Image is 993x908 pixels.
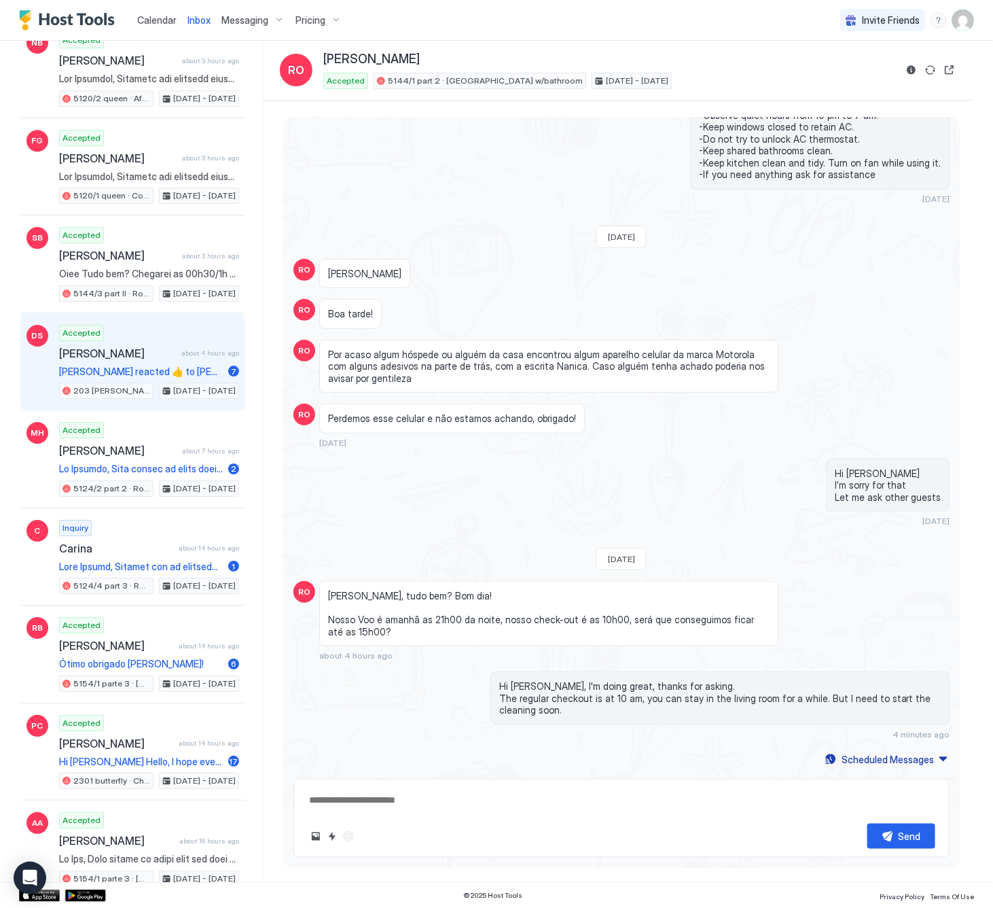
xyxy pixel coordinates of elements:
[173,580,236,592] span: [DATE] - [DATE]
[608,554,635,564] span: [DATE]
[298,586,310,598] span: RO
[32,232,43,244] span: SB
[181,349,239,357] span: about 4 hours ago
[59,853,239,865] span: Lo Ips, Dolo sitame co adipi elit sed doei tem inci utla etdoloremag aliqu enim admi. Ven qui nos...
[173,483,236,495] span: [DATE] - [DATE]
[179,739,239,748] span: about 14 hours ago
[35,525,41,537] span: C
[59,152,177,165] span: [PERSON_NAME]
[179,837,239,845] span: about 16 hours ago
[19,10,121,31] a: Host Tools Logo
[59,268,239,280] span: Oiee Tudo bem? Chegarei as 00h30/1h e possivel checkin [PERSON_NAME]? Outra duvida, faço o check-...
[73,190,150,202] span: 5120/1 queen · Comfortable Queen Bed Priv bath
[922,516,950,526] span: [DATE]
[59,73,239,85] span: Lor Ipsumdol, Sitametc adi elitsedd eiusm tempo. In utlabo etd magn aliquaen adm veniam qui nostr...
[308,828,324,845] button: Upload image
[231,366,236,377] span: 7
[606,75,668,87] span: [DATE] - [DATE]
[931,12,947,29] div: menu
[182,251,239,260] span: about 3 hours ago
[231,464,236,474] span: 2
[59,463,223,475] span: Lo Ipsumdo, Sita consec ad elits doei tem inci utl etdo magn aliquaenima minim veni quis. Nos exe...
[823,750,950,769] button: Scheduled Messages
[62,229,101,241] span: Accepted
[59,249,177,262] span: [PERSON_NAME]
[328,413,576,425] span: Perdemos esse celular e não estamos achando, obrigado!
[62,619,101,631] span: Accepted
[59,834,174,848] span: [PERSON_NAME]
[73,873,150,885] span: 5154/1 parte 3 · [GEOGRAPHIC_DATA][PERSON_NAME]
[328,349,770,385] span: Por acaso algum hóspede ou alguém da casa encontrou algum aparelho celular da marca Motorola com ...
[73,92,150,105] span: 5120/2 queen · Affordable Queen Bed w/priv bath
[295,14,325,27] span: Pricing
[862,14,920,27] span: Invite Friends
[699,73,941,181] span: Friendly reminder to all our guests (no one specific) -Do NOT ENTER other rooms -Close door when ...
[173,92,236,105] span: [DATE] - [DATE]
[835,468,941,504] span: Hi [PERSON_NAME] I’m sorry for that Let me ask other guests
[231,659,236,669] span: 6
[19,890,60,902] a: App Store
[388,75,583,87] span: 5144/1 part 2 · [GEOGRAPHIC_DATA] w/bathroom
[892,729,950,739] span: 4 minutes ago
[59,756,223,768] span: Hi [PERSON_NAME] Hello, I hope everything is going well. We need the full names of everyone in yo...
[173,678,236,690] span: [DATE] - [DATE]
[182,154,239,162] span: about 3 hours ago
[173,287,236,300] span: [DATE] - [DATE]
[62,132,101,144] span: Accepted
[137,13,177,27] a: Calendar
[14,862,46,894] div: Open Intercom Messenger
[608,232,635,242] span: [DATE]
[930,888,974,903] a: Terms Of Use
[73,580,150,592] span: 5124/4 part 3 · Room for 2 Disney Area
[298,264,310,276] span: RO
[182,56,239,65] span: about 3 hours ago
[232,561,236,572] span: 1
[880,892,924,901] span: Privacy Policy
[59,366,223,378] span: [PERSON_NAME] reacted 👍 to [PERSON_NAME] message "Hi [PERSON_NAME] and [PERSON_NAME], can you ple...
[173,873,236,885] span: [DATE] - [DATE]
[221,14,268,27] span: Messaging
[73,775,150,787] span: 2301 butterfly · Charming 2BR Resort Condo Near Disney
[59,639,173,652] span: [PERSON_NAME]
[922,62,939,78] button: Sync reservation
[62,327,101,339] span: Accepted
[173,775,236,787] span: [DATE] - [DATE]
[319,650,393,661] span: about 4 hours ago
[173,385,236,397] span: [DATE] - [DATE]
[230,756,238,767] span: 17
[499,680,941,716] span: Hi [PERSON_NAME], I'm doing great, thanks for asking. The regular checkout is at 10 am, you can s...
[930,892,974,901] span: Terms Of Use
[59,54,177,67] span: [PERSON_NAME]
[32,135,43,147] span: FG
[187,14,211,26] span: Inbox
[31,427,44,439] span: MH
[463,891,522,900] span: © 2025 Host Tools
[187,13,211,27] a: Inbox
[328,308,373,320] span: Boa tarde!
[298,408,310,421] span: RO
[288,62,304,78] span: RO
[327,75,365,87] span: Accepted
[59,347,176,360] span: [PERSON_NAME]
[73,678,150,690] span: 5154/1 parte 3 · [GEOGRAPHIC_DATA][PERSON_NAME]
[73,287,150,300] span: 5144/3 part II · Royal King Bed private bath
[59,561,223,573] span: Lore Ipsumd, Sitamet con ad elitsedd, eiusmo temporinci utl etdolo ma aliquae a mi veniamquis no ...
[179,544,239,553] span: about 14 hours ago
[298,304,310,316] span: RO
[319,438,346,448] span: [DATE]
[65,890,106,902] a: Google Play Store
[941,62,958,78] button: Open reservation
[32,817,43,829] span: AA
[62,522,88,534] span: Inquiry
[899,829,921,843] div: Send
[137,14,177,26] span: Calendar
[328,268,401,280] span: [PERSON_NAME]
[59,444,177,457] span: [PERSON_NAME]
[324,828,340,845] button: Quick reply
[842,752,934,767] div: Scheduled Messages
[62,717,101,729] span: Accepted
[32,720,43,732] span: PC
[59,658,223,670] span: Ótimo obrigado [PERSON_NAME]!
